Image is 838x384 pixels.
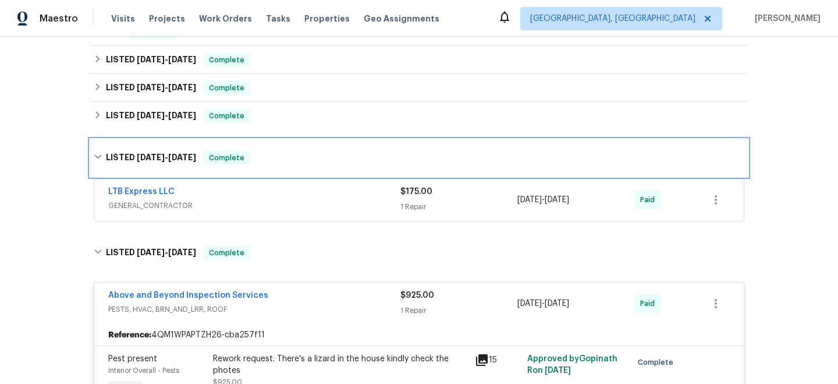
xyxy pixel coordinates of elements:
[106,81,196,95] h6: LISTED
[106,109,196,123] h6: LISTED
[400,305,517,316] div: 1 Repair
[108,188,175,196] a: LTB Express LLC
[40,13,78,24] span: Maestro
[108,291,268,300] a: Above and Beyond Inspection Services
[111,13,135,24] span: Visits
[266,15,290,23] span: Tasks
[108,367,179,374] span: Interior Overall - Pests
[204,247,249,259] span: Complete
[199,13,252,24] span: Work Orders
[364,13,439,24] span: Geo Assignments
[204,82,249,94] span: Complete
[517,194,569,206] span: -
[90,234,748,272] div: LISTED [DATE]-[DATE]Complete
[106,151,196,165] h6: LISTED
[106,246,196,260] h6: LISTED
[90,139,748,177] div: LISTED [DATE]-[DATE]Complete
[545,196,569,204] span: [DATE]
[137,83,196,91] span: -
[475,353,520,367] div: 15
[137,83,165,91] span: [DATE]
[94,325,744,346] div: 4QM1WPAPTZH26-cba257f11
[304,13,350,24] span: Properties
[640,194,659,206] span: Paid
[137,111,196,119] span: -
[545,367,571,375] span: [DATE]
[530,13,695,24] span: [GEOGRAPHIC_DATA], [GEOGRAPHIC_DATA]
[137,248,196,256] span: -
[106,53,196,67] h6: LISTED
[149,13,185,24] span: Projects
[137,111,165,119] span: [DATE]
[108,355,157,363] span: Pest present
[108,329,151,341] b: Reference:
[137,153,165,161] span: [DATE]
[204,110,249,122] span: Complete
[90,102,748,130] div: LISTED [DATE]-[DATE]Complete
[168,83,196,91] span: [DATE]
[400,291,434,300] span: $925.00
[137,248,165,256] span: [DATE]
[517,298,569,309] span: -
[137,55,165,64] span: [DATE]
[90,74,748,102] div: LISTED [DATE]-[DATE]Complete
[527,355,617,375] span: Approved by Gopinath R on
[204,152,249,164] span: Complete
[517,196,542,204] span: [DATE]
[517,300,542,308] span: [DATE]
[750,13,821,24] span: [PERSON_NAME]
[168,248,196,256] span: [DATE]
[213,353,468,376] div: Rework request. There's a lizard in the house kindly check the photes
[400,201,517,213] div: 1 Repair
[168,153,196,161] span: [DATE]
[168,55,196,64] span: [DATE]
[638,357,678,368] span: Complete
[108,200,400,212] span: GENERAL_CONTRACTOR
[108,304,400,315] span: PESTS, HVAC, BRN_AND_LRR, ROOF
[137,55,196,64] span: -
[640,298,659,309] span: Paid
[137,153,196,161] span: -
[400,188,432,196] span: $175.00
[90,46,748,74] div: LISTED [DATE]-[DATE]Complete
[168,111,196,119] span: [DATE]
[204,54,249,66] span: Complete
[545,300,569,308] span: [DATE]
